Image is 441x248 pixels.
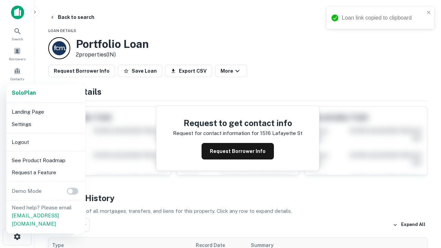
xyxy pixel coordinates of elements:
[12,213,59,227] a: [EMAIL_ADDRESS][DOMAIN_NAME]
[12,89,36,97] a: SoloPlan
[9,136,83,148] li: Logout
[342,14,424,22] div: Loan link copied to clipboard
[407,193,441,226] iframe: Chat Widget
[9,154,83,167] li: See Product Roadmap
[9,118,83,131] li: Settings
[427,10,431,16] button: close
[9,166,83,179] li: Request a Feature
[12,90,36,96] strong: Solo Plan
[12,204,80,228] p: Need help? Please email
[9,187,44,195] p: Demo Mode
[9,106,83,118] li: Landing Page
